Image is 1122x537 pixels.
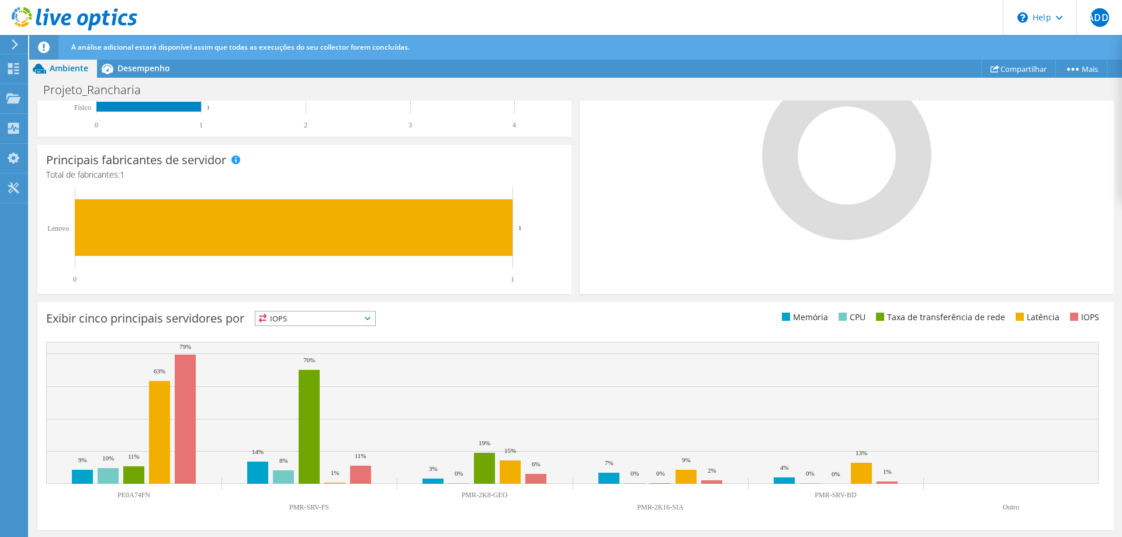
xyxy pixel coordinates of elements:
[207,105,210,110] text: 1
[128,453,140,460] text: 11%
[120,169,124,180] span: 1
[50,63,88,74] span: Ambiente
[873,311,1005,324] li: Taxa de transferência de rede
[511,275,514,283] text: 1
[331,469,340,476] text: 1%
[806,470,815,477] text: 0%
[289,503,329,511] text: PMR-SRV-FS
[1017,12,1028,23] svg: \n
[518,224,522,231] text: 1
[252,448,264,455] text: 14%
[355,452,366,459] text: 11%
[605,459,614,466] text: 7%
[303,356,315,363] text: 70%
[95,121,98,129] text: 0
[1090,8,1109,27] span: ADDJ
[1067,311,1099,324] li: IOPS
[656,470,665,477] text: 0%
[279,457,288,464] text: 8%
[637,503,684,511] text: PMR-2K16-SIA
[117,491,150,499] text: PE0A74FN
[47,224,69,233] text: Lenovo
[304,121,307,129] text: 2
[779,311,828,324] li: Memória
[682,456,691,463] text: 9%
[1013,311,1059,324] li: Latência
[708,467,716,474] text: 2%
[479,439,490,446] text: 19%
[504,447,516,454] text: 15%
[117,63,170,74] span: Desempenho
[154,368,165,375] text: 63%
[429,465,438,472] text: 3%
[78,456,87,463] text: 9%
[73,275,77,283] text: 0
[815,491,857,499] text: PMR-SRV-BD
[71,42,410,52] span: A análise adicional estará disponível assim que todas as execuções do seu collector forem concluí...
[102,455,114,462] text: 10%
[836,311,865,324] li: CPU
[455,470,463,477] text: 0%
[883,468,892,475] text: 1%
[179,343,191,350] text: 79%
[462,491,508,499] text: PMR-2K8-GEO
[38,84,159,96] h1: Projeto_Rancharia
[512,121,516,129] text: 4
[199,121,203,129] text: 1
[74,103,91,112] tspan: Físico
[631,470,639,477] text: 0%
[832,470,840,477] text: 0%
[532,460,541,467] text: 6%
[46,168,563,181] h4: Total de fabricantes:
[1055,60,1107,78] a: Mais
[780,464,789,471] text: 4%
[408,121,412,129] text: 3
[255,311,375,325] span: IOPS
[46,154,226,167] h3: Principais fabricantes de servidor
[981,60,1056,78] a: Compartilhar
[856,449,867,456] text: 13%
[1003,503,1019,511] text: Outro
